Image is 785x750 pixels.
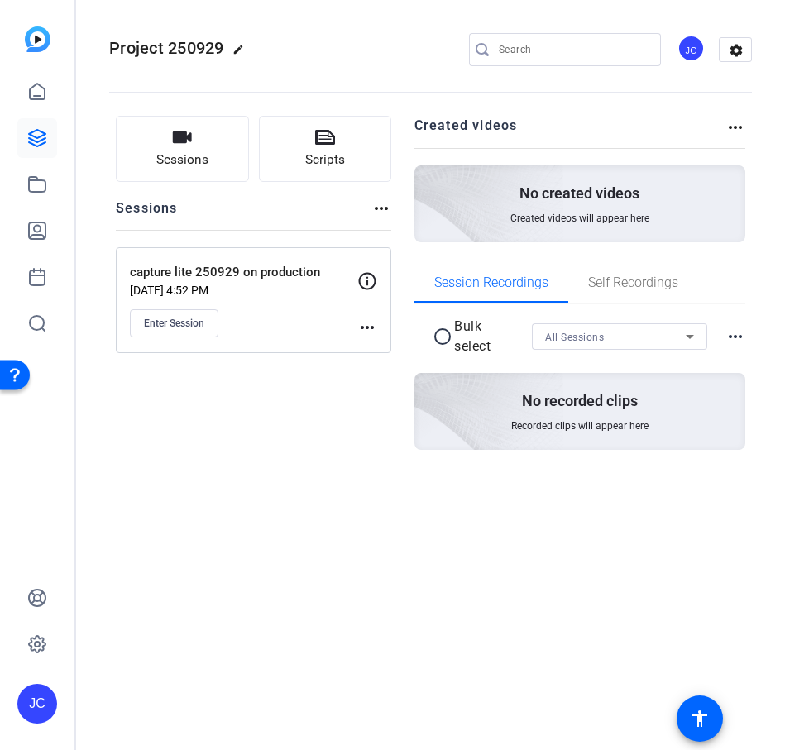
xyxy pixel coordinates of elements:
div: JC [17,684,57,724]
span: Recorded clips will appear here [511,419,649,432]
div: JC [677,35,705,62]
h2: Created videos [414,116,726,148]
span: Session Recordings [434,276,548,289]
span: Created videos will appear here [510,212,649,225]
button: Scripts [259,116,392,182]
p: Bulk select [454,317,514,356]
span: Sessions [156,150,208,170]
mat-icon: more_horiz [371,198,391,218]
span: Enter Session [144,317,204,330]
mat-icon: radio_button_unchecked [433,327,455,346]
ngx-avatar: Jihye Cho [677,35,706,64]
span: All Sessions [545,332,604,343]
mat-icon: accessibility [690,709,710,729]
input: Search [499,40,648,60]
img: blue-gradient.svg [25,26,50,52]
mat-icon: settings [720,38,753,63]
p: No created videos [519,184,639,203]
button: Enter Session [130,309,218,337]
h2: Sessions [116,198,178,230]
p: No recorded clips [522,391,638,411]
span: Project 250929 [109,38,224,58]
mat-icon: more_horiz [725,117,745,137]
p: [DATE] 4:52 PM [130,284,357,297]
span: Self Recordings [588,276,678,289]
mat-icon: edit [232,44,252,64]
mat-icon: more_horiz [357,318,377,337]
p: capture lite 250929 on production [130,263,357,282]
mat-icon: more_horiz [725,327,745,346]
span: Scripts [305,150,345,170]
button: Sessions [116,116,249,182]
